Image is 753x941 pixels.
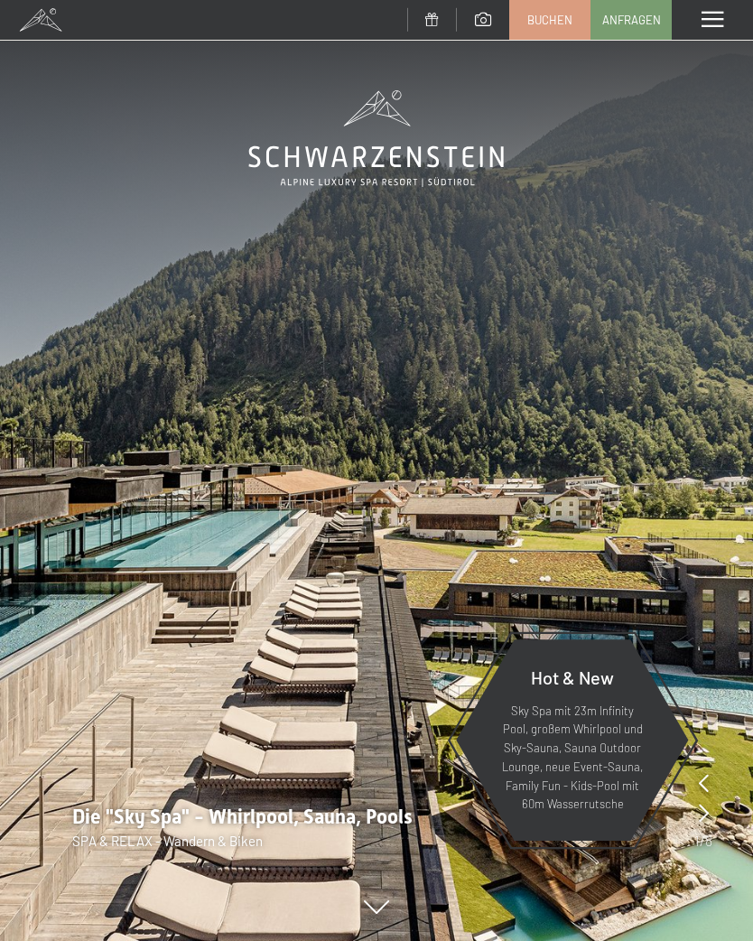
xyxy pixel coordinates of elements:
[500,702,645,815] p: Sky Spa mit 23m Infinity Pool, großem Whirlpool und Sky-Sauna, Sauna Outdoor Lounge, neue Event-S...
[694,831,700,851] span: 1
[527,12,572,28] span: Buchen
[72,833,263,849] span: SPA & RELAX - Wandern & Biken
[455,638,690,842] a: Hot & New Sky Spa mit 23m Infinity Pool, großem Whirlpool und Sky-Sauna, Sauna Outdoor Lounge, ne...
[510,1,590,39] a: Buchen
[700,831,705,851] span: /
[602,12,661,28] span: Anfragen
[591,1,671,39] a: Anfragen
[705,831,712,851] span: 8
[72,806,413,828] span: Die "Sky Spa" - Whirlpool, Sauna, Pools
[531,666,614,688] span: Hot & New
